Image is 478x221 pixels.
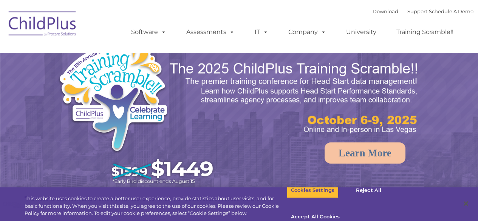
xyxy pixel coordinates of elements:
[339,25,384,40] a: University
[124,25,174,40] a: Software
[287,182,339,198] button: Cookies Settings
[247,25,276,40] a: IT
[5,6,80,44] img: ChildPlus by Procare Solutions
[389,25,461,40] a: Training Scramble!!
[25,195,287,217] div: This website uses cookies to create a better user experience, provide statistics about user visit...
[281,25,334,40] a: Company
[325,142,405,164] a: Learn More
[429,8,473,14] a: Schedule A Demo
[373,8,398,14] a: Download
[179,25,242,40] a: Assessments
[345,182,392,198] button: Reject All
[373,8,473,14] font: |
[458,195,474,212] button: Close
[407,8,427,14] a: Support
